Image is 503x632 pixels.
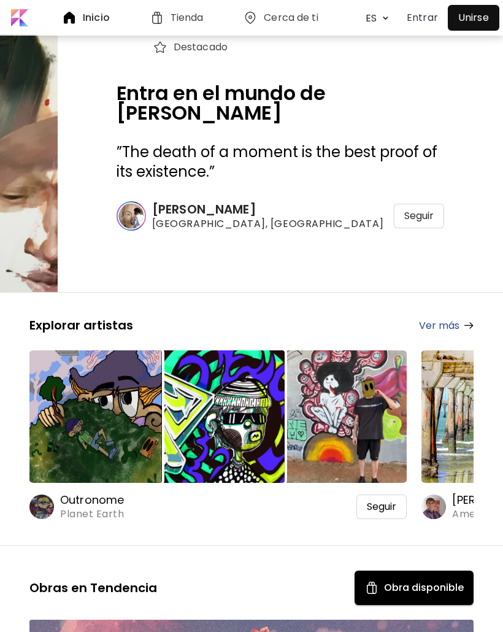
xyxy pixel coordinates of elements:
a: Entrar [402,6,448,30]
h3: ” ” [117,142,444,182]
a: Ver más [419,318,474,333]
a: https://cdn.kaleido.art/CDN/Artwork/176106/Thumbnail/large.webp?updated=780789https://cdn.kaleido... [29,348,407,521]
div: Seguir [394,204,444,228]
h5: Obra disponible [384,580,464,595]
h5: Obras en Tendencia [29,580,157,596]
h6: Inicio [83,13,110,23]
button: Entrar [402,6,443,30]
span: The death of a moment is the best proof of its existence. [117,142,437,182]
a: Tienda [150,10,209,25]
img: https://cdn.kaleido.art/CDN/Artwork/176106/Thumbnail/large.webp?updated=780789 [29,350,162,483]
img: Available Art [364,580,379,595]
h5: Explorar artistas [29,317,133,333]
p: Entrar [407,10,438,25]
div: Seguir [356,495,407,519]
img: arrow-right [464,322,474,329]
a: [PERSON_NAME][GEOGRAPHIC_DATA], [GEOGRAPHIC_DATA]Seguir [117,201,444,231]
img: https://cdn.kaleido.art/CDN/Artwork/176107/Thumbnail/medium.webp?updated=780793 [152,350,284,483]
span: [GEOGRAPHIC_DATA], [GEOGRAPHIC_DATA] [152,217,384,231]
button: Available ArtObra disponible [355,571,474,605]
span: Seguir [367,501,396,513]
a: Inicio [62,10,115,25]
h6: Tienda [171,13,204,23]
div: ES [359,7,379,29]
span: Seguir [404,210,434,222]
img: arrow down [379,12,392,24]
h6: Outronome [60,493,180,507]
a: Destacado [153,40,232,55]
h2: Entra en el mundo de [PERSON_NAME] [117,83,444,123]
h6: Destacado [174,42,228,52]
a: Unirse [448,5,499,31]
a: Cerca de ti [243,10,323,25]
span: Planet Earth [60,507,180,521]
h6: Cerca de ti [264,13,318,23]
img: https://cdn.kaleido.art/CDN/Artwork/176109/Thumbnail/medium.webp?updated=780799 [274,350,407,483]
h6: [PERSON_NAME] [152,201,384,217]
